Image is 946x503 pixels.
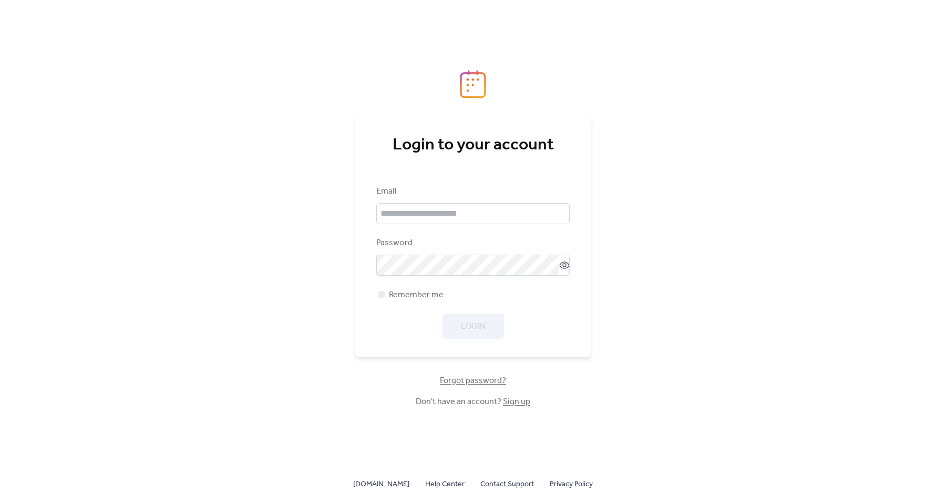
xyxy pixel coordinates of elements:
span: Privacy Policy [550,478,593,491]
div: Login to your account [376,135,570,156]
a: Help Center [425,477,465,490]
a: Sign up [503,394,530,410]
img: logo [460,70,486,98]
span: Contact Support [480,478,534,491]
span: Remember me [389,289,444,301]
div: Email [376,185,568,198]
span: Help Center [425,478,465,491]
span: Don't have an account? [416,396,530,408]
a: Privacy Policy [550,477,593,490]
span: Forgot password? [440,375,506,387]
a: Forgot password? [440,378,506,384]
div: Password [376,237,568,249]
span: [DOMAIN_NAME] [353,478,409,491]
a: Contact Support [480,477,534,490]
a: [DOMAIN_NAME] [353,477,409,490]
